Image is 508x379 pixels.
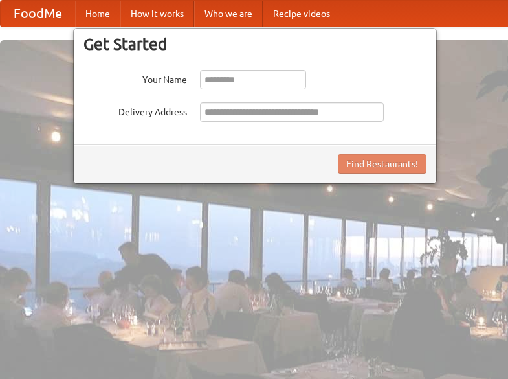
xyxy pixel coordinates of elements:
[338,154,426,174] button: Find Restaurants!
[83,102,187,119] label: Delivery Address
[83,70,187,86] label: Your Name
[83,34,426,54] h3: Get Started
[1,1,75,27] a: FoodMe
[194,1,263,27] a: Who we are
[263,1,340,27] a: Recipe videos
[120,1,194,27] a: How it works
[75,1,120,27] a: Home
